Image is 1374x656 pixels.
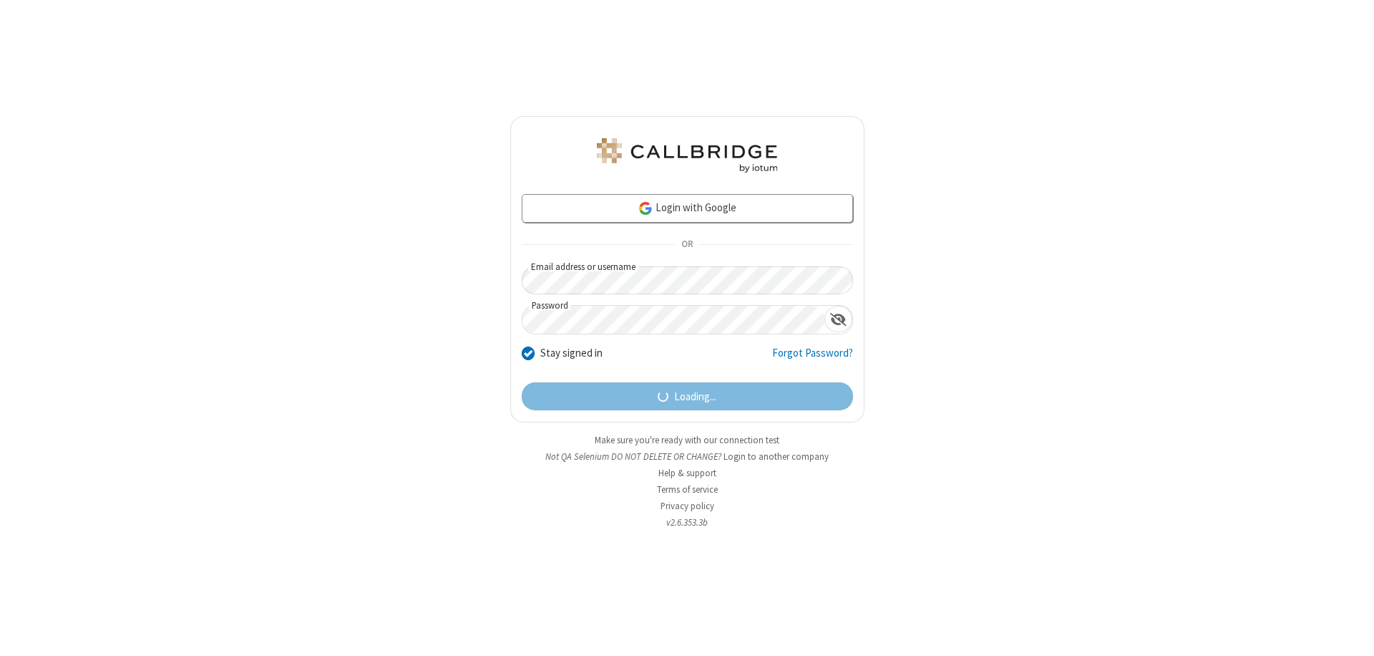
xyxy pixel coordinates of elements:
li: Not QA Selenium DO NOT DELETE OR CHANGE? [510,450,864,463]
span: OR [676,235,698,255]
a: Forgot Password? [772,345,853,372]
label: Stay signed in [540,345,603,362]
a: Terms of service [657,483,718,496]
input: Password [522,306,824,334]
button: Loading... [522,382,853,411]
div: Show password [824,306,852,332]
img: google-icon.png [638,201,653,216]
img: QA Selenium DO NOT DELETE OR CHANGE [594,138,780,173]
span: Loading... [674,389,716,405]
a: Login with Google [522,194,853,223]
a: Privacy policy [661,500,714,512]
li: v2.6.353.3b [510,516,864,529]
a: Make sure you're ready with our connection test [595,434,779,446]
a: Help & support [658,467,716,479]
button: Login to another company [723,450,829,463]
input: Email address or username [522,266,853,294]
